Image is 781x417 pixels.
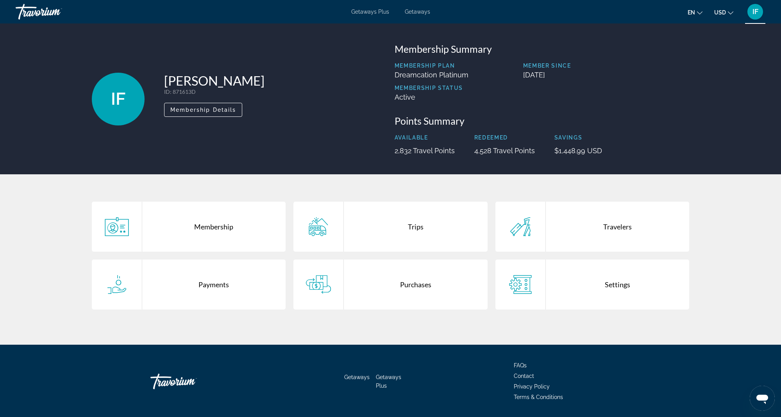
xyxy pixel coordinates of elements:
[16,2,94,22] a: Travorium
[150,370,229,393] a: Go Home
[376,374,401,389] a: Getaways Plus
[351,9,389,15] a: Getaways Plus
[495,202,690,252] a: Travelers
[142,202,286,252] div: Membership
[546,260,690,310] div: Settings
[745,4,765,20] button: User Menu
[495,260,690,310] a: Settings
[514,383,550,390] a: Privacy Policy
[164,104,243,113] a: Membership Details
[514,394,563,400] a: Terms & Conditions
[395,115,690,127] h3: Points Summary
[164,88,265,95] p: : 871613D
[405,9,430,15] a: Getaways
[714,7,733,18] button: Change currency
[395,93,468,101] p: Active
[752,8,758,16] span: IF
[523,63,690,69] p: Member Since
[514,362,527,369] a: FAQs
[111,89,125,109] span: IF
[395,63,468,69] p: Membership Plan
[474,147,535,155] p: 4,528 Travel Points
[164,103,243,117] button: Membership Details
[344,260,488,310] div: Purchases
[344,374,370,380] a: Getaways
[395,71,468,79] p: Dreamcation Platinum
[395,85,468,91] p: Membership Status
[293,260,488,310] a: Purchases
[344,202,488,252] div: Trips
[395,147,455,155] p: 2,832 Travel Points
[523,71,690,79] p: [DATE]
[554,147,602,155] p: $1,448.99 USD
[750,386,775,411] iframe: Button to launch messaging window
[688,7,702,18] button: Change language
[142,260,286,310] div: Payments
[293,202,488,252] a: Trips
[92,260,286,310] a: Payments
[554,134,602,141] p: Savings
[546,202,690,252] div: Travelers
[92,202,286,252] a: Membership
[164,88,170,95] span: ID
[395,134,455,141] p: Available
[395,43,690,55] h3: Membership Summary
[170,107,236,113] span: Membership Details
[164,73,265,88] h1: [PERSON_NAME]
[688,9,695,16] span: en
[714,9,726,16] span: USD
[514,373,534,379] a: Contact
[474,134,535,141] p: Redeemed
